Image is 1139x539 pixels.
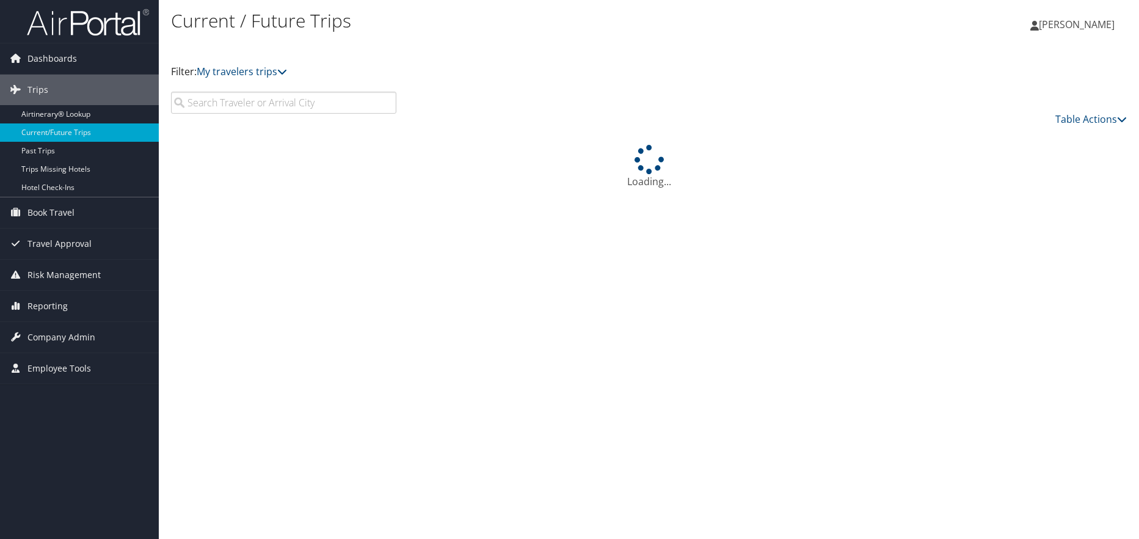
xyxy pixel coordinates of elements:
span: Reporting [27,291,68,321]
span: Travel Approval [27,229,92,259]
span: [PERSON_NAME] [1039,18,1115,31]
span: Book Travel [27,197,75,228]
span: Company Admin [27,322,95,353]
span: Risk Management [27,260,101,290]
span: Employee Tools [27,353,91,384]
h1: Current / Future Trips [171,8,808,34]
p: Filter: [171,64,808,80]
a: [PERSON_NAME] [1030,6,1127,43]
a: My travelers trips [197,65,287,78]
input: Search Traveler or Arrival City [171,92,396,114]
div: Loading... [171,145,1127,189]
span: Dashboards [27,43,77,74]
a: Table Actions [1055,112,1127,126]
span: Trips [27,75,48,105]
img: airportal-logo.png [27,8,149,37]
